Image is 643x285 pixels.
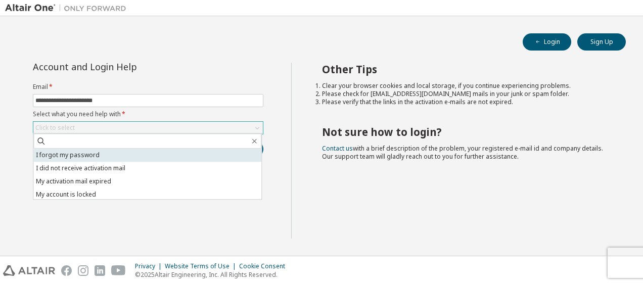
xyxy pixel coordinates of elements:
[322,144,353,153] a: Contact us
[33,63,217,71] div: Account and Login Help
[135,270,291,279] p: © 2025 Altair Engineering, Inc. All Rights Reserved.
[33,149,261,162] li: I forgot my password
[322,90,608,98] li: Please check for [EMAIL_ADDRESS][DOMAIN_NAME] mails in your junk or spam folder.
[33,122,263,134] div: Click to select
[523,33,571,51] button: Login
[239,262,291,270] div: Cookie Consent
[95,265,105,276] img: linkedin.svg
[61,265,72,276] img: facebook.svg
[5,3,131,13] img: Altair One
[322,98,608,106] li: Please verify that the links in the activation e-mails are not expired.
[322,63,608,76] h2: Other Tips
[322,125,608,138] h2: Not sure how to login?
[35,124,75,132] div: Click to select
[33,83,263,91] label: Email
[577,33,626,51] button: Sign Up
[78,265,88,276] img: instagram.svg
[33,110,263,118] label: Select what you need help with
[322,144,603,161] span: with a brief description of the problem, your registered e-mail id and company details. Our suppo...
[3,265,55,276] img: altair_logo.svg
[322,82,608,90] li: Clear your browser cookies and local storage, if you continue experiencing problems.
[111,265,126,276] img: youtube.svg
[135,262,165,270] div: Privacy
[165,262,239,270] div: Website Terms of Use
